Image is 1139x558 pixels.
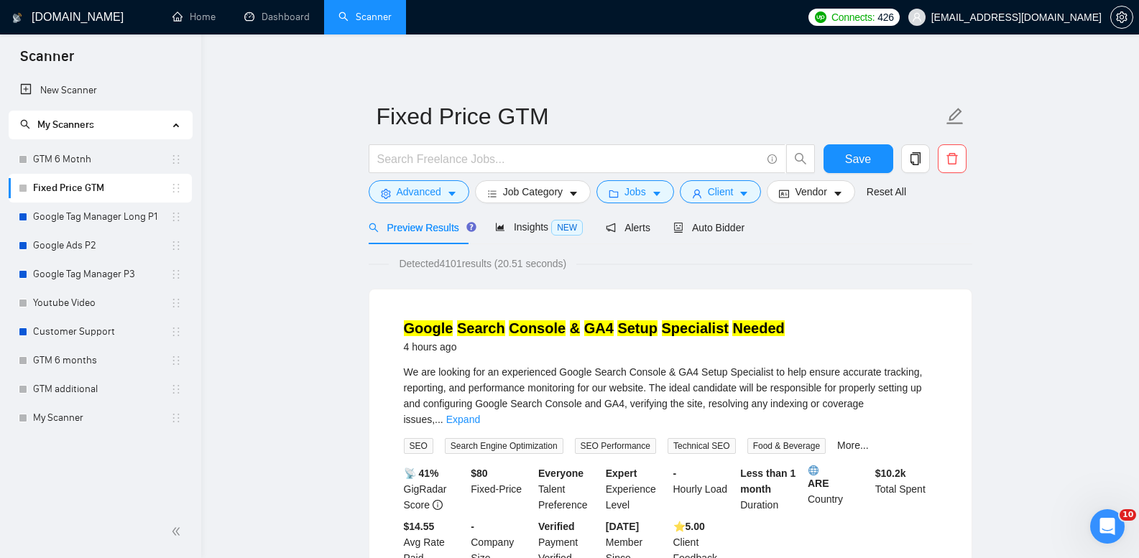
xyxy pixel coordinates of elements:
b: Verified [538,521,575,532]
mark: Google [404,320,453,336]
li: Youtube Video [9,289,192,317]
span: holder [170,383,182,395]
span: We are looking for an experienced Google Search Console & GA4 Setup Specialist to help ensure acc... [404,366,923,425]
a: GTM 6 months [33,346,170,375]
span: caret-down [833,188,843,199]
div: GigRadar Score [401,465,469,513]
b: $ 10.2k [875,468,906,479]
div: Duration [737,465,805,513]
span: caret-down [652,188,662,199]
span: idcard [779,188,789,199]
b: Everyone [538,468,584,479]
span: Search Engine Optimization [445,438,563,454]
a: Reset All [867,184,906,200]
span: edit [946,107,964,126]
span: user [912,12,922,22]
mark: Specialist [662,320,729,336]
b: $14.55 [404,521,435,532]
a: Google Search Console & GA4 Setup Specialist Needed [404,320,785,336]
a: My Scanner [33,404,170,432]
a: GTM 6 Motnh [33,145,170,174]
li: Google Tag Manager Long P1 [9,203,192,231]
span: 10 [1120,509,1136,521]
mark: Needed [732,320,784,336]
b: [DATE] [606,521,639,532]
span: delete [939,152,966,165]
span: holder [170,182,182,194]
span: Technical SEO [668,438,736,454]
li: Fixed Price GTM [9,174,192,203]
span: caret-down [739,188,749,199]
span: caret-down [568,188,578,199]
button: Save [824,144,893,173]
span: Auto Bidder [673,222,744,233]
span: ... [435,414,443,425]
li: GTM 6 Motnh [9,145,192,174]
span: user [692,188,702,199]
span: Preview Results [369,222,472,233]
span: caret-down [447,188,457,199]
div: 4 hours ago [404,338,785,355]
span: double-left [171,524,185,539]
span: My Scanners [37,118,94,131]
a: GTM additional [33,375,170,404]
li: My Scanner [9,404,192,432]
span: 426 [877,9,893,25]
b: Expert [606,468,637,479]
span: robot [673,223,683,233]
button: userClientcaret-down [680,180,762,203]
a: Fixed Price GTM [33,174,170,203]
span: info-circle [767,154,777,164]
li: Google Ads P2 [9,231,192,260]
span: search [20,119,30,129]
div: Fixed-Price [468,465,535,513]
button: folderJobscaret-down [596,180,674,203]
span: holder [170,326,182,338]
b: ⭐️ 5.00 [673,521,705,532]
a: More... [837,440,869,451]
span: Job Category [503,184,563,200]
span: holder [170,269,182,280]
span: My Scanners [20,118,94,131]
span: setting [381,188,391,199]
div: Tooltip anchor [465,220,478,233]
div: Total Spent [872,465,940,513]
li: Customer Support [9,317,192,346]
mark: Setup [617,320,658,336]
input: Search Freelance Jobs... [377,150,761,168]
span: Food & Beverage [747,438,826,454]
span: info-circle [433,500,443,510]
span: Advanced [397,184,441,200]
button: copy [901,144,930,173]
span: SEO [404,438,433,454]
li: GTM additional [9,375,192,404]
span: NEW [551,220,583,236]
b: - [673,468,677,479]
span: Save [845,150,871,168]
div: We are looking for an experienced Google Search Console & GA4 Setup Specialist to help ensure acc... [404,364,937,427]
span: folder [609,188,619,199]
button: delete [938,144,967,173]
li: New Scanner [9,76,192,105]
span: copy [902,152,929,165]
img: logo [12,6,22,29]
a: Google Tag Manager Long P1 [33,203,170,231]
img: upwork-logo.png [815,11,826,23]
button: search [786,144,815,173]
li: Google Tag Manager P3 [9,260,192,289]
b: ARE [808,465,870,489]
div: Talent Preference [535,465,603,513]
button: idcardVendorcaret-down [767,180,854,203]
span: area-chart [495,222,505,232]
span: holder [170,412,182,424]
span: Insights [495,221,583,233]
a: searchScanner [338,11,392,23]
b: 📡 41% [404,468,439,479]
span: holder [170,211,182,223]
span: Alerts [606,222,650,233]
span: setting [1111,11,1133,23]
span: SEO Performance [575,438,656,454]
b: Less than 1 month [740,468,796,495]
span: search [369,223,379,233]
div: Experience Level [603,465,670,513]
